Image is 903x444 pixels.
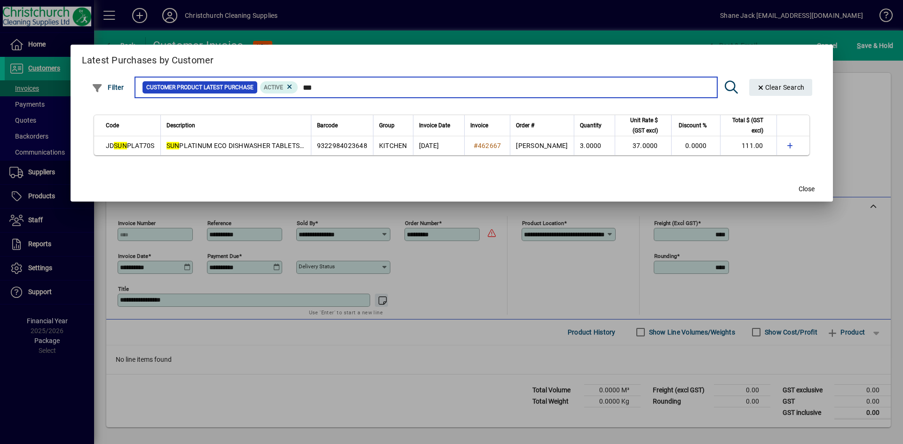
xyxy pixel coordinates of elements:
[317,120,338,131] span: Barcode
[621,115,666,136] div: Unit Rate $ (GST excl)
[260,81,298,93] mat-chip: Product Activation Status: Active
[615,136,671,155] td: 37.0000
[470,120,488,131] span: Invoice
[470,120,505,131] div: Invoice
[621,115,658,136] span: Unit Rate $ (GST excl)
[726,115,772,136] div: Total $ (GST excl)
[799,184,815,194] span: Close
[379,142,407,149] span: KITCHEN
[106,142,155,149] span: JD PLAT70S
[264,84,283,91] span: Active
[89,79,127,96] button: Filter
[580,120,602,131] span: Quantity
[478,142,501,149] span: 462667
[92,84,124,91] span: Filter
[379,120,395,131] span: Group
[166,142,180,149] em: SUN
[166,120,305,131] div: Description
[792,181,822,198] button: Close
[114,142,127,149] em: SUN
[419,120,450,131] span: Invoice Date
[516,120,534,131] span: Order #
[749,79,812,96] button: Clear
[317,142,367,149] span: 9322984023648
[726,115,763,136] span: Total $ (GST excl)
[580,120,610,131] div: Quantity
[413,136,464,155] td: [DATE]
[677,120,715,131] div: Discount %
[510,136,573,155] td: [PERSON_NAME]
[106,120,155,131] div: Code
[757,84,805,91] span: Clear Search
[166,142,359,149] span: PLATINUM ECO DISHWASHER TABLETS 70S (MPI C101-82)
[574,136,615,155] td: 3.0000
[419,120,459,131] div: Invoice Date
[317,120,367,131] div: Barcode
[720,136,776,155] td: 111.00
[474,142,478,149] span: #
[379,120,407,131] div: Group
[71,45,833,72] h2: Latest Purchases by Customer
[106,120,119,131] span: Code
[470,140,505,151] a: #462667
[166,120,195,131] span: Description
[679,120,707,131] span: Discount %
[146,83,253,92] span: Customer Product Latest Purchase
[671,136,720,155] td: 0.0000
[516,120,568,131] div: Order #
